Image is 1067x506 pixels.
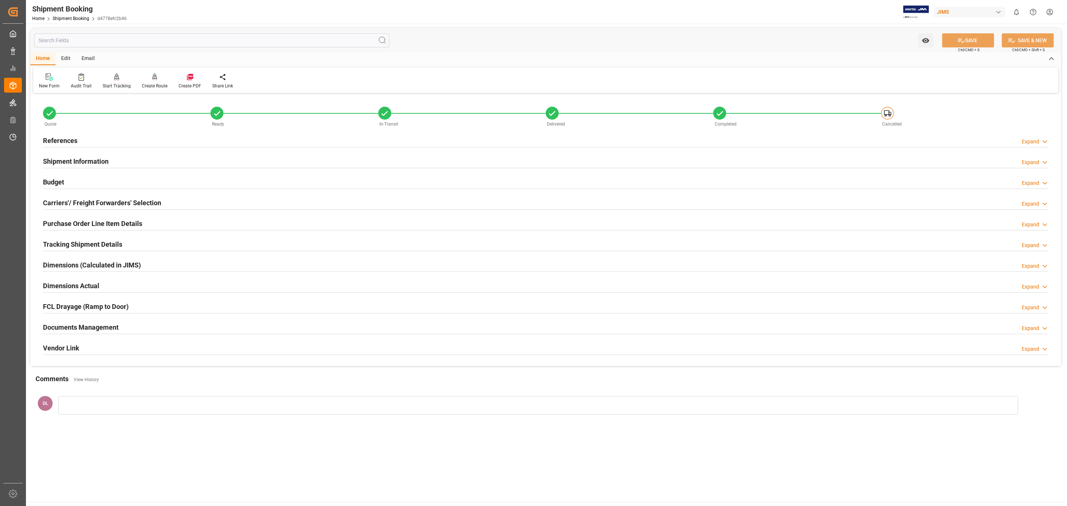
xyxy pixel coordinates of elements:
[39,83,60,89] div: New Form
[958,47,980,53] span: Ctrl/CMD + S
[212,83,233,89] div: Share Link
[43,302,129,312] h2: FCL Drayage (Ramp to Door)
[934,5,1008,19] button: JIMS
[34,33,389,47] input: Search Fields
[103,83,131,89] div: Start Tracking
[43,239,122,249] h2: Tracking Shipment Details
[1002,33,1054,47] button: SAVE & NEW
[30,53,56,65] div: Home
[1012,47,1045,53] span: Ctrl/CMD + Shift + S
[43,156,109,166] h2: Shipment Information
[43,136,77,146] h2: References
[43,343,79,353] h2: Vendor Link
[934,7,1005,17] div: JIMS
[179,83,201,89] div: Create PDF
[53,16,89,21] a: Shipment Booking
[903,6,929,19] img: Exertis%20JAM%20-%20Email%20Logo.jpg_1722504956.jpg
[56,53,76,65] div: Edit
[715,121,737,127] span: Completed
[942,33,994,47] button: SAVE
[76,53,100,65] div: Email
[142,83,167,89] div: Create Route
[43,198,161,208] h2: Carriers'/ Freight Forwarders' Selection
[1025,4,1041,20] button: Help Center
[74,377,99,382] a: View History
[36,374,69,384] h2: Comments
[1022,138,1039,146] div: Expand
[43,260,141,270] h2: Dimensions (Calculated in JIMS)
[32,3,127,14] div: Shipment Booking
[43,322,119,332] h2: Documents Management
[32,16,44,21] a: Home
[43,281,99,291] h2: Dimensions Actual
[212,121,224,127] span: Ready
[379,121,398,127] span: In-Transit
[43,400,48,406] span: DL
[1022,262,1039,270] div: Expand
[43,219,142,229] h2: Purchase Order Line Item Details
[1022,345,1039,353] div: Expand
[71,83,92,89] div: Audit Trail
[547,121,565,127] span: Delivered
[44,121,56,127] span: Quote
[1022,200,1039,208] div: Expand
[918,33,933,47] button: open menu
[1022,221,1039,229] div: Expand
[1022,159,1039,166] div: Expand
[1008,4,1025,20] button: show 0 new notifications
[43,177,64,187] h2: Budget
[1022,324,1039,332] div: Expand
[1022,242,1039,249] div: Expand
[882,121,902,127] span: Cancelled
[1022,304,1039,312] div: Expand
[1022,283,1039,291] div: Expand
[1022,179,1039,187] div: Expand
